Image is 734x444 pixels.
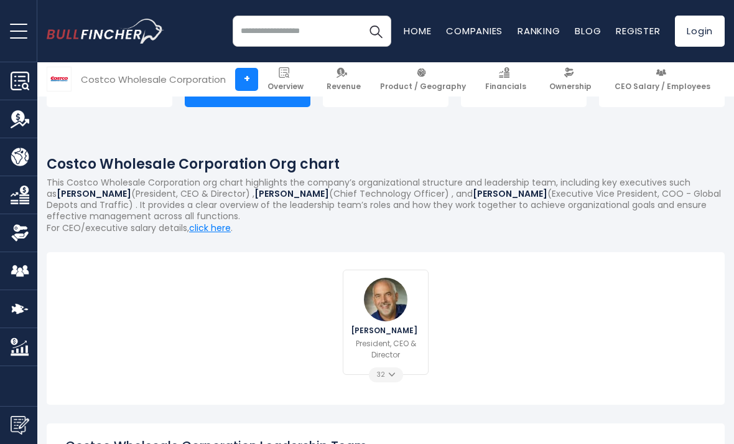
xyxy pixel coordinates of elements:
[380,82,466,92] span: Product / Geography
[518,24,560,37] a: Ranking
[404,24,431,37] a: Home
[267,82,304,92] span: Overview
[360,16,391,47] button: Search
[351,327,421,334] span: [PERSON_NAME]
[47,154,725,174] h1: Costco Wholesale Corporation Org chart
[615,82,710,92] span: CEO Salary / Employees
[549,82,592,92] span: Ownership
[485,82,526,92] span: Financials
[473,187,547,200] b: [PERSON_NAME]
[616,24,660,37] a: Register
[446,24,503,37] a: Companies
[480,62,532,97] a: Financials
[254,187,329,200] b: [PERSON_NAME]
[343,270,429,375] a: Ron M. Vachris [PERSON_NAME] President, CEO & Director 32
[189,222,231,234] a: click here
[262,62,309,97] a: Overview
[47,177,725,222] p: This Costco Wholesale Corporation org chart highlights the company’s organizational structure and...
[544,62,597,97] a: Ownership
[235,68,258,91] a: +
[11,224,29,242] img: Ownership
[47,67,71,91] img: COST logo
[321,62,366,97] a: Revenue
[81,72,226,87] div: Costco Wholesale Corporation
[57,187,131,200] b: [PERSON_NAME]
[47,19,164,44] img: bullfincher logo
[609,62,716,97] a: CEO Salary / Employees
[327,82,361,92] span: Revenue
[377,372,389,378] span: 32
[575,24,601,37] a: Blog
[47,19,164,44] a: Go to homepage
[364,278,407,321] img: Ron M. Vachris
[351,338,421,361] p: President, CEO & Director
[47,222,725,234] p: For CEO/executive salary details, .
[675,16,725,47] a: Login
[374,62,472,97] a: Product / Geography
